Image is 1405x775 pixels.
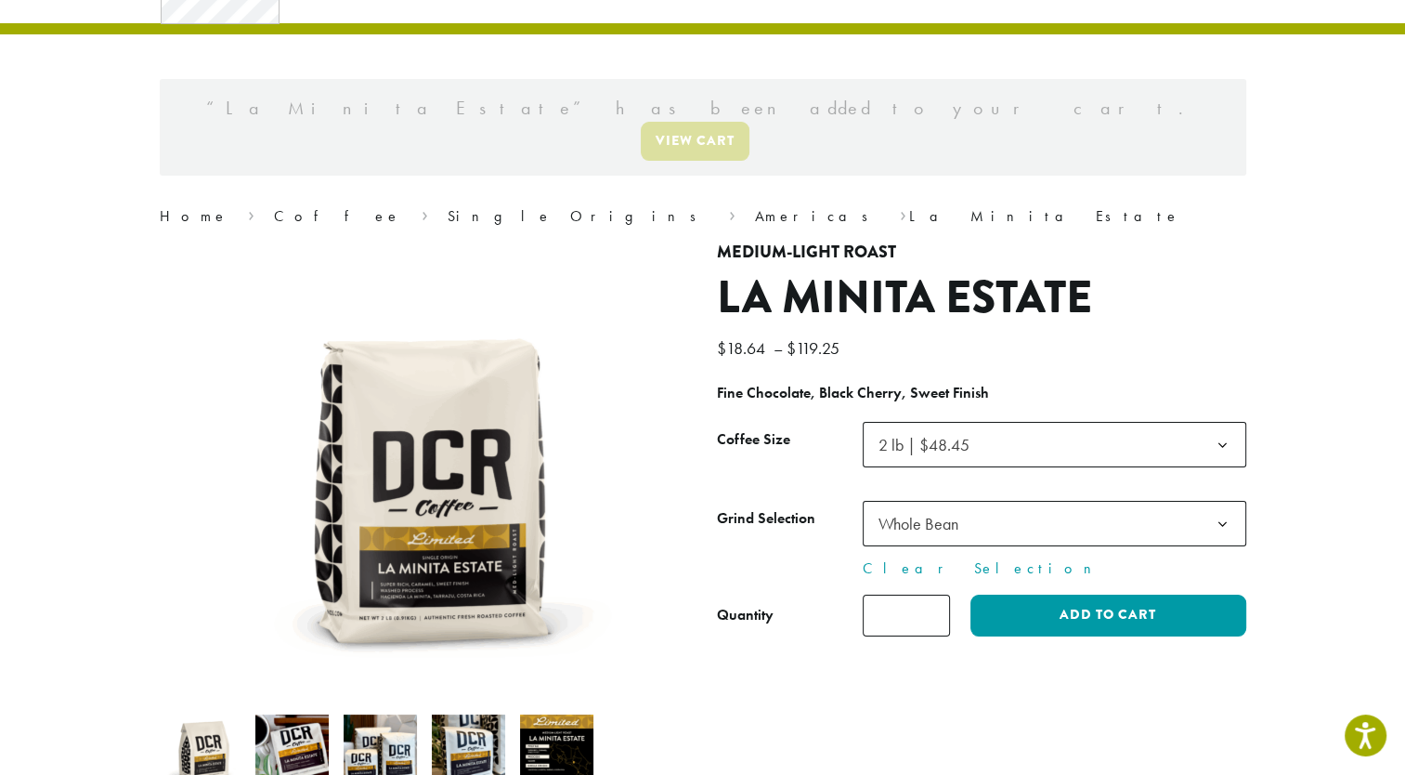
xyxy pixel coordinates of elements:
[755,206,880,226] a: Americas
[422,199,428,228] span: ›
[871,506,977,542] span: Whole Bean
[448,206,709,226] a: Single Origins
[717,506,863,532] label: Grind Selection
[863,558,1246,580] a: Clear Selection
[787,337,844,359] bdi: 119.25
[274,206,401,226] a: Coffee
[717,337,770,359] bdi: 18.64
[717,337,726,359] span: $
[160,206,228,226] a: Home
[871,427,988,463] span: 2 lb | $48.45
[863,501,1246,546] span: Whole Bean
[787,337,796,359] span: $
[248,199,254,228] span: ›
[717,383,989,402] b: Fine Chocolate, Black Cherry, Sweet Finish
[641,122,749,161] a: View cart
[160,79,1246,176] div: “La Minita Estate” has been added to your cart.
[900,199,906,228] span: ›
[970,595,1245,637] button: Add to cart
[863,595,950,637] input: Product quantity
[878,513,958,534] span: Whole Bean
[717,243,1246,263] h4: Medium-Light Roast
[160,205,1246,228] nav: Breadcrumb
[728,199,735,228] span: ›
[717,427,863,453] label: Coffee Size
[878,434,969,455] span: 2 lb | $48.45
[774,337,783,359] span: –
[717,271,1246,325] h1: La Minita Estate
[863,422,1246,467] span: 2 lb | $48.45
[717,604,774,626] div: Quantity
